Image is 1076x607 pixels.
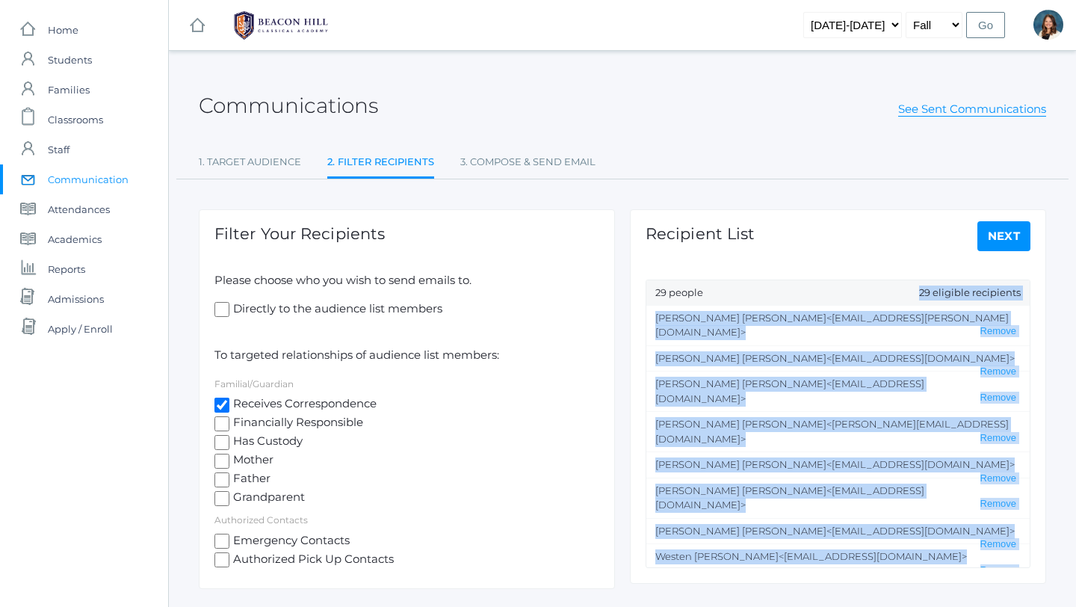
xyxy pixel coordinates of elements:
p: Please choose who you wish to send emails to. [214,272,599,289]
h2: Communications [199,94,378,117]
p: To targeted relationships of audience list members: [214,347,599,364]
h1: Recipient List [646,225,755,242]
button: Remove [976,538,1021,551]
input: Emergency Contacts [214,534,229,549]
a: Next [977,221,1031,251]
input: Financially Responsible [214,416,229,431]
input: Directly to the audience list members [214,302,229,317]
span: <[EMAIL_ADDRESS][DOMAIN_NAME]> [779,550,967,562]
span: Financially Responsible [229,414,363,433]
input: Father [214,472,229,487]
span: [PERSON_NAME] [PERSON_NAME] [655,312,826,324]
span: Authorized Pick Up Contacts [229,551,394,570]
a: See Sent Communications [898,102,1046,117]
span: Receives Correspondence [229,395,377,414]
span: [PERSON_NAME] [PERSON_NAME] [655,378,826,389]
span: Staff [48,135,69,164]
span: [PERSON_NAME] [PERSON_NAME] [655,525,826,537]
span: Grandparent [229,489,305,508]
span: <[EMAIL_ADDRESS][DOMAIN_NAME]> [826,352,1015,364]
div: 29 people [646,280,1030,306]
h1: Filter Your Recipients [214,225,385,242]
span: 29 eligible recipients [919,286,1021,301]
span: <[EMAIL_ADDRESS][DOMAIN_NAME]> [826,525,1015,537]
input: Receives Correspondence [214,398,229,413]
span: Father [229,470,270,489]
button: Remove [976,392,1021,404]
button: Remove [976,366,1021,378]
span: Mother [229,452,273,470]
button: Remove [976,472,1021,485]
span: Admissions [48,284,104,314]
button: Remove [976,564,1021,577]
div: Teresa Deutsch [1033,10,1063,40]
span: Directly to the audience list members [229,301,442,319]
button: Remove [976,432,1021,445]
input: Has Custody [214,435,229,450]
span: <[PERSON_NAME][EMAIL_ADDRESS][DOMAIN_NAME]> [655,418,1009,445]
input: Authorized Pick Up Contacts [214,552,229,567]
span: Academics [48,224,102,254]
input: Grandparent [214,491,229,506]
span: Westen [PERSON_NAME] [655,550,779,562]
label: Familial/Guardian [214,378,294,389]
a: 1. Target Audience [199,147,301,177]
span: Reports [48,254,85,284]
span: [PERSON_NAME] [PERSON_NAME] [655,418,826,430]
span: <[EMAIL_ADDRESS][DOMAIN_NAME]> [826,458,1015,470]
span: Classrooms [48,105,103,135]
img: BHCALogos-05-308ed15e86a5a0abce9b8dd61676a3503ac9727e845dece92d48e8588c001991.png [225,7,337,44]
span: Families [48,75,90,105]
span: [PERSON_NAME] [PERSON_NAME] [655,484,826,496]
span: Home [48,15,78,45]
span: <[EMAIL_ADDRESS][DOMAIN_NAME]> [655,378,924,404]
input: Mother [214,454,229,469]
span: [PERSON_NAME] [PERSON_NAME] [655,352,826,364]
span: Emergency Contacts [229,532,350,551]
span: Apply / Enroll [48,314,113,344]
span: Communication [48,164,129,194]
a: 3. Compose & Send Email [460,147,596,177]
label: Authorized Contacts [214,514,308,526]
span: Students [48,45,92,75]
a: 2. Filter Recipients [327,147,434,179]
button: Remove [976,498,1021,511]
span: <[EMAIL_ADDRESS][PERSON_NAME][DOMAIN_NAME]> [655,312,1009,339]
button: Remove [976,325,1021,338]
span: Attendances [48,194,110,224]
input: Go [966,12,1005,38]
span: [PERSON_NAME] [PERSON_NAME] [655,458,826,470]
span: Has Custody [229,433,303,452]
